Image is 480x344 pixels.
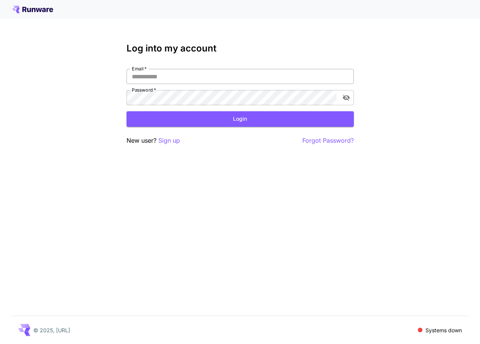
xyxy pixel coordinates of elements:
p: New user? [127,136,180,145]
button: toggle password visibility [339,91,353,104]
p: © 2025, [URL] [33,326,70,334]
button: Sign up [158,136,180,145]
button: Login [127,111,354,127]
label: Email [132,65,147,72]
label: Password [132,87,156,93]
h3: Log into my account [127,43,354,54]
p: Systems down [425,326,462,334]
button: Forgot Password? [302,136,354,145]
